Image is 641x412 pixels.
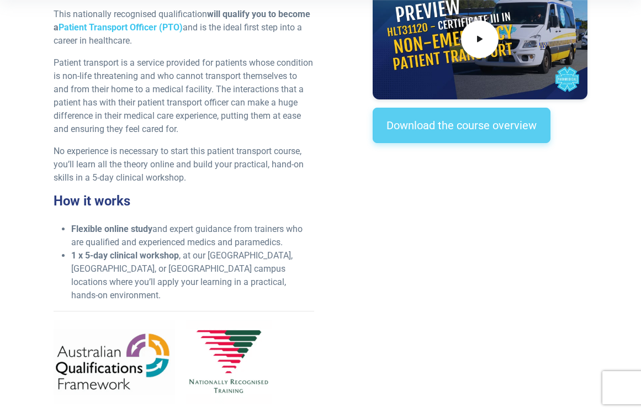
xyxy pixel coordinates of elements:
iframe: EmbedSocial Universal Widget [373,165,587,231]
p: No experience is necessary to start this patient transport course, you’ll learn all the theory on... [54,145,314,184]
h3: How it works [54,193,314,209]
a: Patient Transport Officer (PTO) [59,22,183,33]
p: Patient transport is a service provided for patients whose condition is non-life threatening and ... [54,56,314,136]
strong: Flexible online study [71,224,152,234]
li: and expert guidance from trainers who are qualified and experienced medics and paramedics. [71,223,314,249]
strong: 1 x 5-day clinical workshop [71,250,179,261]
p: This nationally recognised qualification and is the ideal first step into a career in healthcare. [54,8,314,47]
li: , at our [GEOGRAPHIC_DATA], [GEOGRAPHIC_DATA], or [GEOGRAPHIC_DATA] campus locations where you’ll... [71,249,314,302]
strong: will qualify you to become a [54,9,310,33]
a: Download the course overview [373,108,550,143]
